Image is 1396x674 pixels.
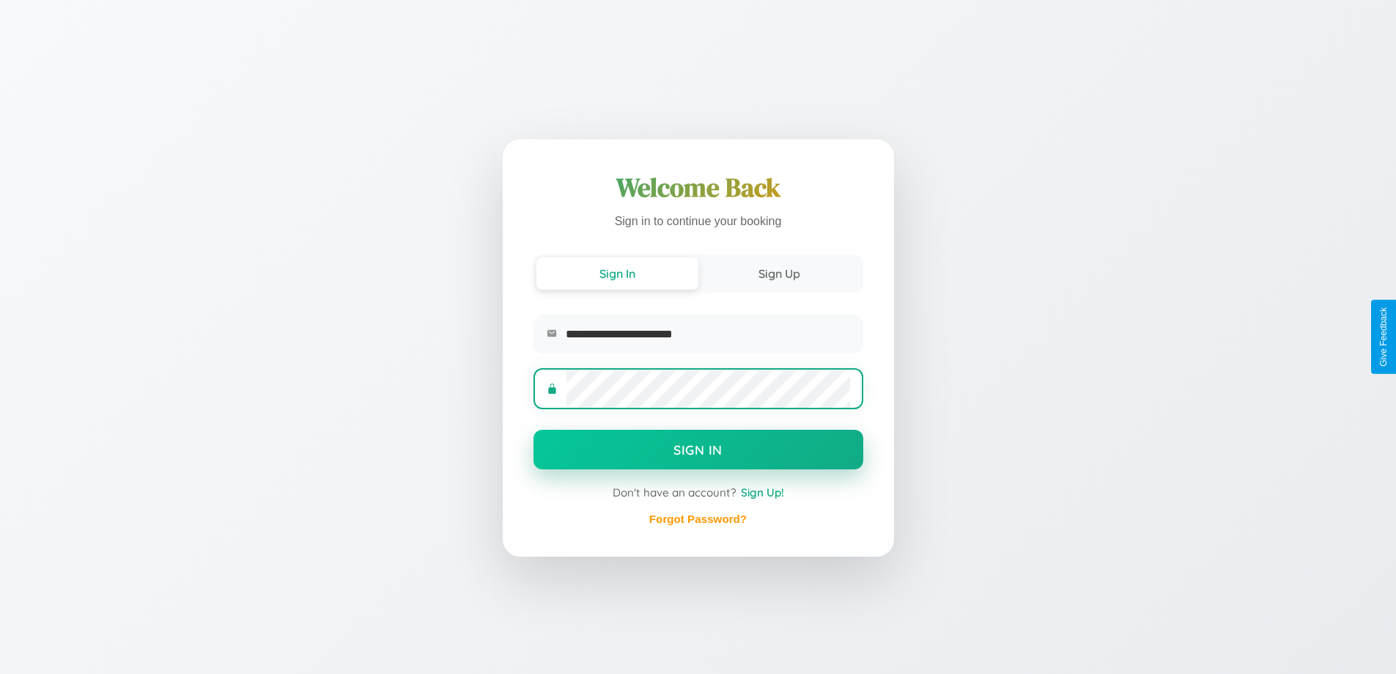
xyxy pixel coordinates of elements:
button: Sign In [536,257,698,290]
button: Sign In [533,430,863,469]
a: Forgot Password? [649,513,747,525]
button: Sign Up [698,257,860,290]
div: Give Feedback [1378,307,1389,367]
span: Sign Up! [741,486,784,499]
div: Don't have an account? [533,486,863,499]
h1: Welcome Back [533,170,863,205]
p: Sign in to continue your booking [533,211,863,232]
